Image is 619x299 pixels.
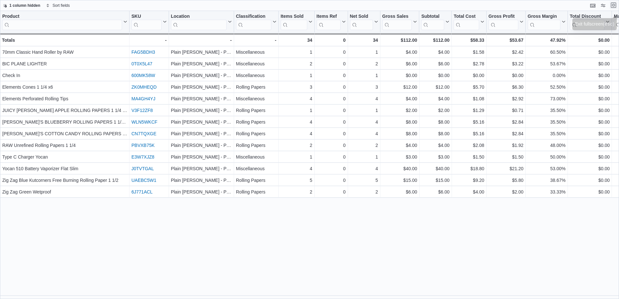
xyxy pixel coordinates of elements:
[281,60,312,68] div: 2
[382,118,417,126] div: $8.00
[422,83,450,91] div: $12.00
[575,17,614,24] div: Exit fullscreen ( )
[2,14,122,20] div: Product
[528,153,566,161] div: 50.00%
[350,118,378,126] div: 4
[421,36,449,44] div: $112.00
[350,14,378,30] button: Net Sold
[454,83,484,91] div: $5.70
[131,14,162,20] div: SKU
[570,118,610,126] div: $0.00
[489,188,523,196] div: $2.00
[528,14,566,30] button: Gross Margin
[489,83,523,91] div: $6.30
[2,188,127,196] div: Zig Zag Green Wetproof
[570,188,610,196] div: $0.00
[236,36,276,44] div: -
[236,72,276,79] div: Miscellaneous
[131,143,155,148] a: PBVXB75K
[9,3,40,8] span: 1 column hidden
[454,141,484,149] div: $2.08
[236,188,276,196] div: Rolling Papers
[317,36,346,44] div: 0
[281,14,307,30] div: Items Sold
[281,130,312,138] div: 4
[317,188,346,196] div: 0
[454,14,484,30] button: Total Cost
[281,176,312,184] div: 5
[422,141,450,149] div: $4.00
[528,48,566,56] div: 60.50%
[236,83,276,91] div: Rolling Papers
[350,72,378,79] div: 1
[382,95,417,103] div: $4.00
[171,14,232,30] button: Location
[171,36,232,44] div: -
[2,14,127,30] button: Product
[382,14,417,30] button: Gross Sales
[281,165,312,172] div: 4
[2,176,127,184] div: Zig Zag Blue Kutcorners Free Burning Rolling Paper 1 1/2
[382,14,412,20] div: Gross Sales
[2,83,127,91] div: Elements Cones 1 1/4 x6
[570,72,610,79] div: $0.00
[382,60,417,68] div: $6.00
[570,165,610,172] div: $0.00
[528,176,566,184] div: 38.67%
[2,130,127,138] div: [PERSON_NAME]'S COTTON CANDY ROLLING PAPERS 1 1/4 SIZE
[281,14,307,20] div: Items Sold
[528,106,566,114] div: 35.50%
[454,72,484,79] div: $0.00
[236,165,276,172] div: Miscellaneous
[570,95,610,103] div: $0.00
[382,36,417,44] div: $112.00
[382,48,417,56] div: $4.00
[422,176,450,184] div: $15.00
[131,131,156,136] a: CN7TQXGE
[171,165,232,172] div: Plain [PERSON_NAME] - Peace River
[281,106,312,114] div: 1
[317,14,341,20] div: Items Ref
[171,14,227,30] div: Location
[317,14,341,30] div: Items Ref
[421,14,449,30] button: Subtotal
[599,2,607,9] button: Display options
[236,176,276,184] div: Rolling Papers
[281,141,312,149] div: 2
[528,83,566,91] div: 52.50%
[131,189,152,194] a: 6J771ACL
[422,165,450,172] div: $40.00
[171,83,232,91] div: Plain [PERSON_NAME] - Peace River
[171,72,232,79] div: Plain [PERSON_NAME] - Peace River
[2,95,127,103] div: Elements Perforated Rolling Tips
[528,72,566,79] div: 0.00%
[236,14,276,30] button: Classification
[489,72,523,79] div: $0.00
[131,96,155,101] a: MA4GH4YJ
[2,165,127,172] div: Yocan 510 Battery Vaporizer Flat Slim
[317,60,346,68] div: 0
[171,48,232,56] div: Plain [PERSON_NAME] - Peace River
[382,153,417,161] div: $3.00
[2,153,127,161] div: Type C Charger Yocan
[570,36,610,44] div: $0.00
[2,106,127,114] div: JUICY [PERSON_NAME] APPLE ROLLING PAPERS 1 1/4 SIZE
[236,14,271,20] div: Classification
[570,83,610,91] div: $0.00
[489,95,523,103] div: $2.92
[454,165,484,172] div: $18.80
[489,106,523,114] div: $0.71
[281,36,312,44] div: 34
[281,118,312,126] div: 4
[382,188,417,196] div: $6.00
[236,130,276,138] div: Rolling Papers
[454,188,484,196] div: $4.00
[570,153,610,161] div: $0.00
[382,106,417,114] div: $2.00
[317,14,346,30] button: Items Ref
[0,2,43,9] button: 1 column hidden
[317,130,346,138] div: 0
[350,14,373,20] div: Net Sold
[570,14,610,30] button: Total Discount
[454,176,484,184] div: $9.20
